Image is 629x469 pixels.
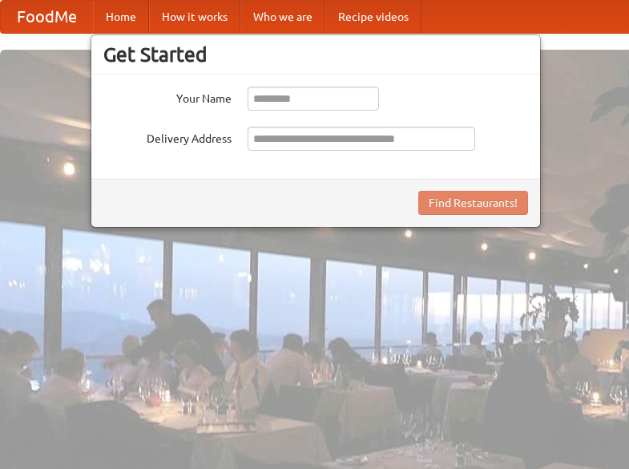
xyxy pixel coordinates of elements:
[325,1,421,33] a: Recipe videos
[240,1,325,33] a: Who we are
[1,1,93,33] a: FoodMe
[103,42,528,67] h3: Get Started
[93,1,149,33] a: Home
[149,1,240,33] a: How it works
[418,191,528,215] button: Find Restaurants!
[103,87,232,107] label: Your Name
[103,127,232,147] label: Delivery Address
